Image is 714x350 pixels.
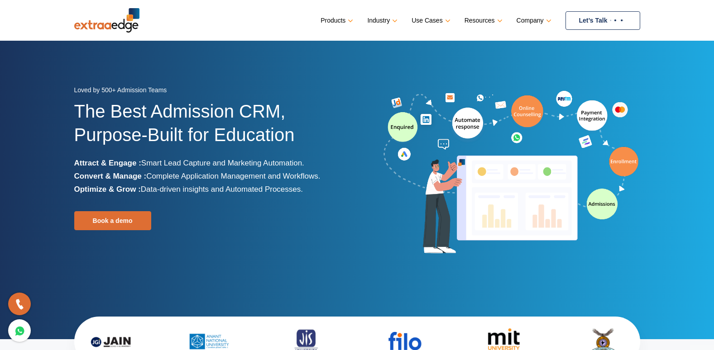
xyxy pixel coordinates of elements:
b: Attract & Engage : [74,159,141,167]
span: Smart Lead Capture and Marketing Automation. [141,159,304,167]
span: Data-driven insights and Automated Processes. [141,185,303,194]
b: Convert & Manage : [74,172,147,180]
span: Complete Application Management and Workflows. [146,172,320,180]
div: Loved by 500+ Admission Teams [74,84,350,99]
a: Let’s Talk [565,11,640,30]
a: Book a demo [74,211,151,230]
a: Industry [367,14,396,27]
a: Use Cases [412,14,448,27]
a: Products [321,14,351,27]
a: Resources [465,14,501,27]
a: Company [517,14,550,27]
img: admission-software-home-page-header [382,89,640,257]
h1: The Best Admission CRM, Purpose-Built for Education [74,99,350,156]
b: Optimize & Grow : [74,185,141,194]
